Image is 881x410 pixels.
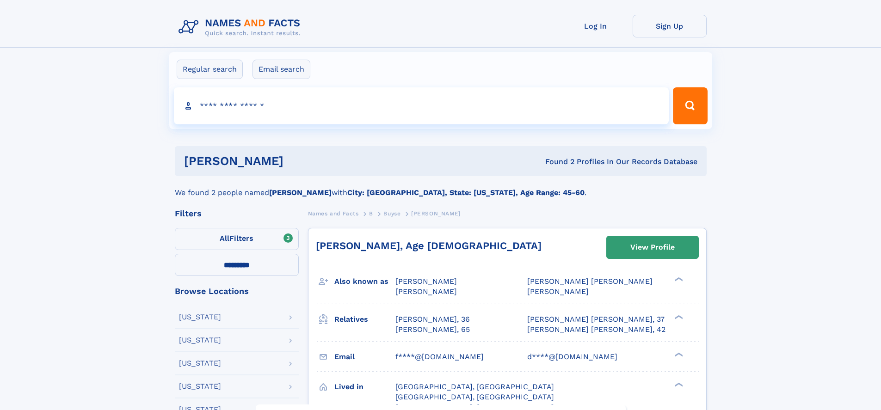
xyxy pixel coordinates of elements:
span: [PERSON_NAME] [395,287,457,296]
div: [US_STATE] [179,360,221,367]
input: search input [174,87,669,124]
a: [PERSON_NAME] [PERSON_NAME], 42 [527,324,665,335]
a: B [369,208,373,219]
div: Filters [175,209,299,218]
span: [PERSON_NAME] [PERSON_NAME] [527,277,653,286]
h1: [PERSON_NAME] [184,155,414,167]
b: City: [GEOGRAPHIC_DATA], State: [US_STATE], Age Range: 45-60 [347,188,585,197]
b: [PERSON_NAME] [269,188,332,197]
a: Sign Up [633,15,707,37]
div: [US_STATE] [179,313,221,321]
div: View Profile [630,237,675,258]
div: ❯ [672,276,684,282]
span: B [369,210,373,217]
span: Buyse [383,210,400,217]
a: Buyse [383,208,400,219]
a: [PERSON_NAME], 65 [395,324,470,335]
div: ❯ [672,381,684,387]
img: Logo Names and Facts [175,15,308,40]
label: Regular search [177,60,243,79]
a: [PERSON_NAME], Age [DEMOGRAPHIC_DATA] [316,240,542,251]
div: [US_STATE] [179,383,221,390]
button: Search Button [673,87,707,124]
div: We found 2 people named with . [175,176,707,198]
a: [PERSON_NAME], 36 [395,314,470,324]
span: All [220,234,229,243]
label: Email search [253,60,310,79]
span: [GEOGRAPHIC_DATA], [GEOGRAPHIC_DATA] [395,392,554,401]
span: [GEOGRAPHIC_DATA], [GEOGRAPHIC_DATA] [395,382,554,391]
div: [US_STATE] [179,337,221,344]
a: Log In [559,15,633,37]
a: View Profile [607,236,698,258]
div: ❯ [672,314,684,320]
h3: Also known as [334,274,395,289]
div: Found 2 Profiles In Our Records Database [414,157,697,167]
span: [PERSON_NAME] [395,277,457,286]
a: [PERSON_NAME] [PERSON_NAME], 37 [527,314,665,324]
span: [PERSON_NAME] [527,287,589,296]
label: Filters [175,228,299,250]
h3: Email [334,349,395,365]
h3: Lived in [334,379,395,395]
a: Names and Facts [308,208,359,219]
div: Browse Locations [175,287,299,295]
div: ❯ [672,351,684,357]
span: [PERSON_NAME] [411,210,461,217]
h3: Relatives [334,312,395,327]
